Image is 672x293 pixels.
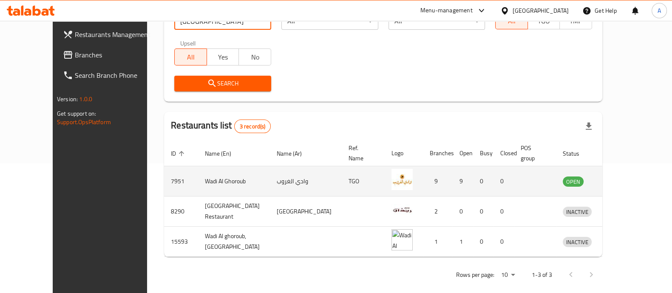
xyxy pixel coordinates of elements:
span: No [242,51,268,63]
span: A [658,6,661,15]
td: 9 [453,166,473,196]
table: enhanced table [164,140,631,257]
td: 7951 [164,166,198,196]
img: Wadi Al ghoroub, Mangaf [391,229,413,250]
span: Version: [57,94,78,105]
td: 9 [423,166,453,196]
td: 15593 [164,227,198,257]
button: Yes [207,48,239,65]
p: 1-3 of 3 [532,270,552,280]
td: 0 [453,196,473,227]
img: Wadi Al Ghoroub [391,169,413,190]
img: Wadi Al-Raidan Restaurant [391,199,413,220]
div: Rows per page: [498,269,518,282]
td: [GEOGRAPHIC_DATA] [270,196,342,227]
span: TMP [563,15,589,27]
span: 3 record(s) [235,122,271,131]
button: All [174,48,207,65]
div: [GEOGRAPHIC_DATA] [513,6,569,15]
th: Busy [473,140,493,166]
p: Rows per page: [456,270,494,280]
td: 0 [473,196,493,227]
div: Export file [578,116,599,137]
span: ID [171,148,187,159]
td: 0 [473,166,493,196]
span: All [499,15,525,27]
td: 8290 [164,196,198,227]
span: INACTIVE [563,207,592,217]
span: Search [181,78,264,89]
td: 1 [453,227,473,257]
span: 1.0.0 [79,94,92,105]
td: 1 [423,227,453,257]
a: Branches [56,45,165,65]
span: Restaurants Management [75,29,158,40]
td: 0 [493,227,514,257]
span: All [178,51,204,63]
a: Restaurants Management [56,24,165,45]
td: Wadi Al Ghoroub [198,166,270,196]
th: Action [602,140,631,166]
label: Upsell [180,40,196,46]
span: Branches [75,50,158,60]
span: Status [563,148,590,159]
a: Search Branch Phone [56,65,165,85]
h2: Restaurants list [171,119,271,133]
span: Name (Ar) [277,148,313,159]
button: Search [174,76,271,91]
button: No [238,48,271,65]
span: Get support on: [57,108,96,119]
span: Name (En) [205,148,242,159]
span: INACTIVE [563,237,592,247]
span: Ref. Name [349,143,374,163]
span: Search Branch Phone [75,70,158,80]
a: Support.OpsPlatform [57,117,111,128]
th: Open [453,140,473,166]
span: POS group [521,143,546,163]
td: 0 [473,227,493,257]
span: TGO [531,15,557,27]
th: Branches [423,140,453,166]
td: [GEOGRAPHIC_DATA] Restaurant [198,196,270,227]
td: 2 [423,196,453,227]
span: Yes [210,51,236,63]
div: Total records count [234,119,271,133]
div: Menu-management [420,6,473,16]
td: 0 [493,166,514,196]
th: Logo [385,140,423,166]
span: OPEN [563,177,584,187]
td: TGO [342,166,385,196]
th: Closed [493,140,514,166]
td: Wadi Al ghoroub, [GEOGRAPHIC_DATA] [198,227,270,257]
td: 0 [493,196,514,227]
td: وادي الغروب [270,166,342,196]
